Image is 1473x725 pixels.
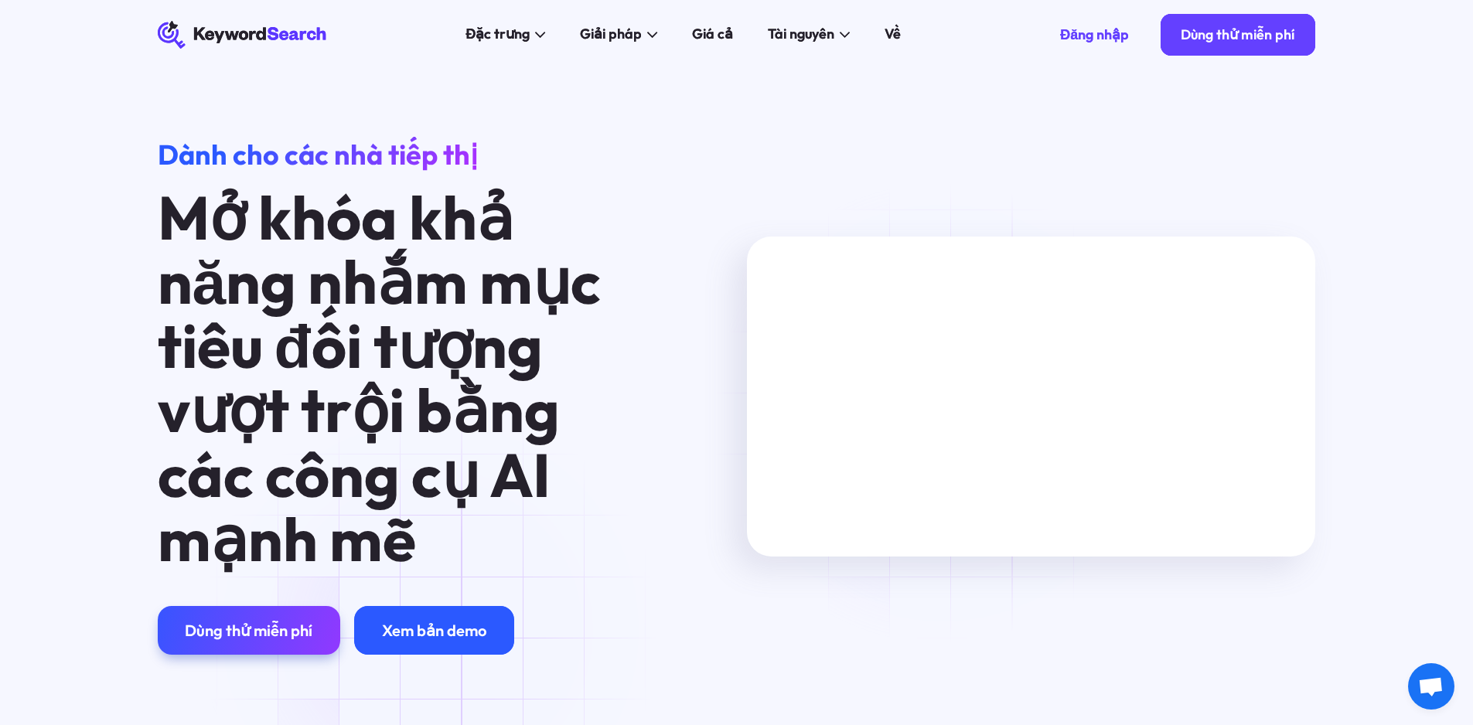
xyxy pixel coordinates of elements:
[158,137,478,172] font: Dành cho các nhà tiếp thị
[747,237,1315,557] iframe: Trang chủ Tìm kiếm từ khóa Chào mừng
[465,25,530,43] font: Đặc trưng
[768,25,834,43] font: Tài nguyên
[158,179,602,577] font: Mở khóa khả năng nhắm mục tiêu đối tượng vượt trội bằng các công cụ AI mạnh mẽ
[158,606,341,655] a: Dùng thử miễn phí
[1060,26,1129,43] font: Đăng nhập
[692,25,733,43] font: Giá cả
[875,21,912,49] a: Về
[682,21,744,49] a: Giá cả
[580,25,642,43] font: Giải pháp
[885,25,901,43] font: Về
[185,621,312,640] font: Dùng thử miễn phí
[1039,14,1150,56] a: Đăng nhập
[1181,26,1294,43] font: Dùng thử miễn phí
[1161,14,1316,56] a: Dùng thử miễn phí
[382,621,486,640] font: Xem bản demo
[1408,663,1454,710] a: Mở cuộc trò chuyện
